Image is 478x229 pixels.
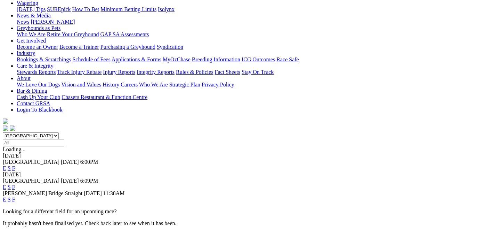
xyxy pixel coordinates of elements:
[17,88,47,94] a: Bar & Dining
[17,82,60,87] a: We Love Our Dogs
[17,44,58,50] a: Become an Owner
[3,165,6,171] a: E
[103,69,135,75] a: Injury Reports
[61,82,101,87] a: Vision and Values
[12,184,15,190] a: F
[202,82,234,87] a: Privacy Policy
[100,44,155,50] a: Purchasing a Greyhound
[10,125,15,131] img: twitter.svg
[17,44,475,50] div: Get Involved
[3,171,475,178] div: [DATE]
[12,197,15,203] a: F
[8,165,11,171] a: S
[17,56,475,63] div: Industry
[17,6,475,13] div: Wagering
[80,178,98,184] span: 6:09PM
[169,82,200,87] a: Strategic Plan
[17,100,50,106] a: Contact GRSA
[3,125,8,131] img: facebook.svg
[103,190,125,196] span: 11:38AM
[72,6,99,12] a: How To Bet
[192,56,240,62] a: Breeding Information
[121,82,138,87] a: Careers
[276,56,299,62] a: Race Safe
[3,119,8,124] img: logo-grsa-white.png
[17,94,60,100] a: Cash Up Your Club
[215,69,240,75] a: Fact Sheets
[3,208,475,215] p: Looking for a different field for an upcoming race?
[3,190,82,196] span: [PERSON_NAME] Bridge Straight
[47,6,71,12] a: SUREpick
[8,197,11,203] a: S
[3,139,64,146] input: Select date
[17,25,60,31] a: Greyhounds as Pets
[3,197,6,203] a: E
[163,56,191,62] a: MyOzChase
[3,146,25,152] span: Loading...
[3,184,6,190] a: E
[176,69,213,75] a: Rules & Policies
[3,153,475,159] div: [DATE]
[31,19,75,25] a: [PERSON_NAME]
[17,19,475,25] div: News & Media
[84,190,102,196] span: [DATE]
[139,82,168,87] a: Who We Are
[17,6,46,12] a: [DATE] Tips
[157,44,183,50] a: Syndication
[17,31,46,37] a: Who We Are
[17,82,475,88] div: About
[62,94,147,100] a: Chasers Restaurant & Function Centre
[17,69,56,75] a: Stewards Reports
[17,75,31,81] a: About
[17,19,29,25] a: News
[242,56,275,62] a: ICG Outcomes
[100,31,149,37] a: GAP SA Assessments
[17,38,46,44] a: Get Involved
[59,44,99,50] a: Become a Trainer
[17,13,51,18] a: News & Media
[47,31,99,37] a: Retire Your Greyhound
[100,6,156,12] a: Minimum Betting Limits
[57,69,102,75] a: Track Injury Rebate
[137,69,175,75] a: Integrity Reports
[61,159,79,165] span: [DATE]
[80,159,98,165] span: 6:00PM
[3,178,59,184] span: [GEOGRAPHIC_DATA]
[17,31,475,38] div: Greyhounds as Pets
[242,69,274,75] a: Stay On Track
[103,82,119,87] a: History
[61,178,79,184] span: [DATE]
[158,6,175,12] a: Isolynx
[17,63,54,69] a: Care & Integrity
[112,56,161,62] a: Applications & Forms
[8,184,11,190] a: S
[3,220,177,226] partial: It probably hasn't been finalised yet. Check back later to see when it has been.
[17,56,71,62] a: Bookings & Scratchings
[17,50,35,56] a: Industry
[17,69,475,75] div: Care & Integrity
[17,94,475,100] div: Bar & Dining
[3,159,59,165] span: [GEOGRAPHIC_DATA]
[12,165,15,171] a: F
[72,56,110,62] a: Schedule of Fees
[17,107,63,113] a: Login To Blackbook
